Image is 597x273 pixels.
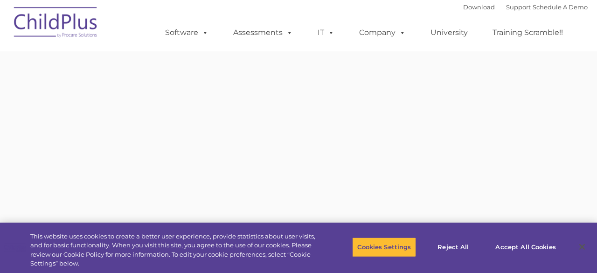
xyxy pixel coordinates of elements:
a: Support [506,3,531,11]
button: Accept All Cookies [490,238,561,257]
button: Reject All [424,238,482,257]
font: | [463,3,588,11]
a: Download [463,3,495,11]
a: University [421,23,477,42]
a: Training Scramble!! [483,23,572,42]
button: Cookies Settings [352,238,416,257]
a: Software [156,23,218,42]
div: This website uses cookies to create a better user experience, provide statistics about user visit... [30,232,328,268]
a: Schedule A Demo [533,3,588,11]
button: Close [572,237,592,257]
a: Assessments [224,23,302,42]
img: ChildPlus by Procare Solutions [9,0,103,47]
a: Company [350,23,415,42]
a: IT [308,23,344,42]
